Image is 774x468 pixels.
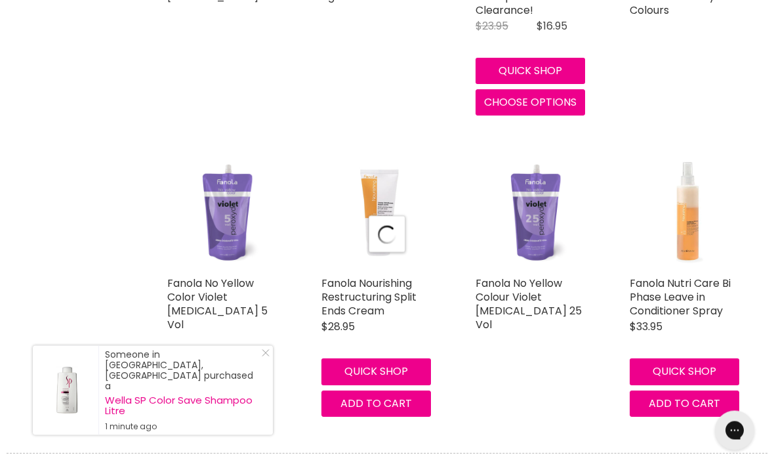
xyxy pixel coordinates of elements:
[256,349,270,362] a: Close Notification
[186,156,263,270] img: Fanola No Yellow Color Violet Peroxide 5 Vol
[476,276,582,333] a: Fanola No Yellow Colour Violet [MEDICAL_DATA] 25 Vol
[630,391,739,417] button: Add to cart
[630,359,739,385] button: Quick shop
[476,90,585,116] button: Choose options
[33,346,98,435] a: Visit product page
[537,19,567,34] span: $16.95
[495,156,571,270] img: Fanola No Yellow Colour Violet Peroxide 25 Vol
[476,19,508,34] span: $23.95
[262,349,270,357] svg: Close Icon
[340,396,412,412] span: Add to cart
[630,320,662,335] span: $33.95
[649,396,720,412] span: Add to cart
[105,395,260,416] a: Wella SP Color Save Shampoo Litre
[321,391,431,417] button: Add to cart
[321,320,355,335] span: $28.95
[630,276,731,319] a: Fanola Nutri Care Bi Phase Leave in Conditioner Spray
[321,359,431,385] button: Quick shop
[167,276,268,333] a: Fanola No Yellow Color Violet [MEDICAL_DATA] 5 Vol
[630,156,744,270] img: Fanola Nutri Care Bi Phase Leave in Conditioner Spray
[484,95,577,110] span: Choose options
[105,421,260,432] small: 1 minute ago
[321,156,436,270] img: Fanola Nourishing Restructuring Split Ends Cream
[476,156,590,270] a: Fanola No Yellow Colour Violet Peroxide 25 Vol Fanola No Yellow Colour Violet Peroxide 25 Vol
[708,406,761,455] iframe: Gorgias live chat messenger
[476,58,585,85] button: Quick shop
[321,276,417,319] a: Fanola Nourishing Restructuring Split Ends Cream
[167,156,282,270] a: Fanola No Yellow Color Violet Peroxide 5 Vol
[105,349,260,432] div: Someone in [GEOGRAPHIC_DATA], [GEOGRAPHIC_DATA] purchased a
